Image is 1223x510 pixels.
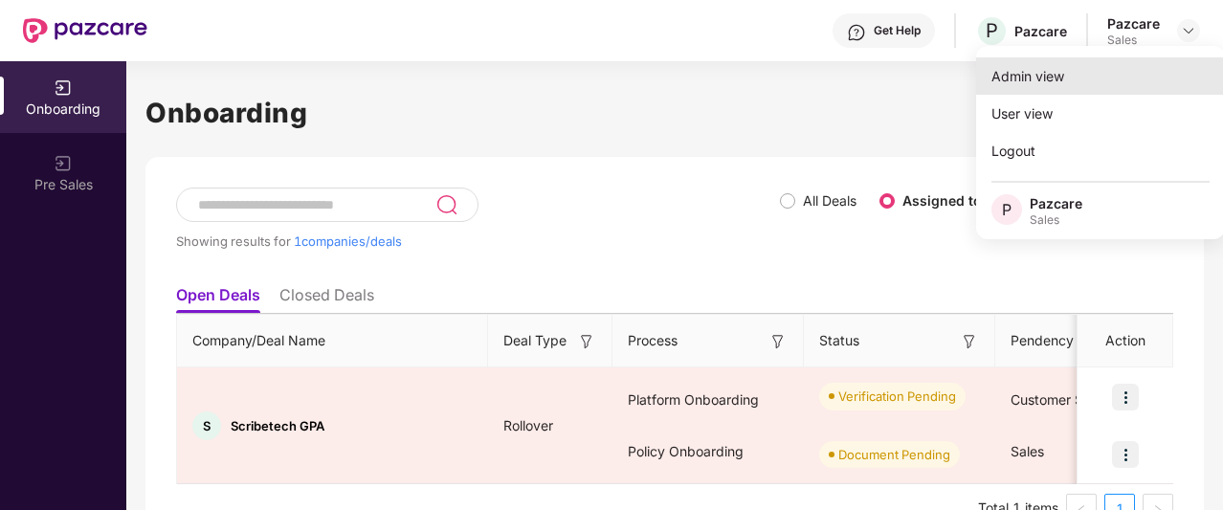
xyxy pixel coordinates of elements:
label: All Deals [803,192,856,209]
span: 1 companies/deals [294,233,402,249]
img: icon [1112,441,1139,468]
th: Action [1078,315,1173,367]
div: Showing results for [176,233,780,249]
div: Document Pending [838,445,950,464]
h1: Onboarding [145,92,1204,134]
span: P [1002,198,1012,221]
li: Closed Deals [279,285,374,313]
span: Rollover [488,417,568,433]
img: svg+xml;base64,PHN2ZyB3aWR0aD0iMjQiIGhlaWdodD0iMjUiIHZpZXdCb3g9IjAgMCAyNCAyNSIgZmlsbD0ibm9uZSIgeG... [435,193,457,216]
div: S [192,411,221,440]
span: Pendency On [1011,330,1096,351]
img: svg+xml;base64,PHN2ZyB3aWR0aD0iMjAiIGhlaWdodD0iMjAiIHZpZXdCb3g9IjAgMCAyMCAyMCIgZmlsbD0ibm9uZSIgeG... [54,78,73,98]
div: Verification Pending [838,387,956,406]
img: svg+xml;base64,PHN2ZyBpZD0iSGVscC0zMngzMiIgeG1sbnM9Imh0dHA6Ly93d3cudzMub3JnLzIwMDAvc3ZnIiB3aWR0aD... [847,23,866,42]
div: Pazcare [1030,194,1082,212]
li: Open Deals [176,285,260,313]
th: Company/Deal Name [177,315,488,367]
span: Sales [1011,443,1044,459]
img: svg+xml;base64,PHN2ZyB3aWR0aD0iMTYiIGhlaWdodD0iMTYiIHZpZXdCb3g9IjAgMCAxNiAxNiIgZmlsbD0ibm9uZSIgeG... [960,332,979,351]
img: svg+xml;base64,PHN2ZyB3aWR0aD0iMjAiIGhlaWdodD0iMjAiIHZpZXdCb3g9IjAgMCAyMCAyMCIgZmlsbD0ibm9uZSIgeG... [54,154,73,173]
div: Get Help [874,23,921,38]
div: Sales [1030,212,1082,228]
span: Customer Success [1011,391,1127,408]
span: Status [819,330,859,351]
span: Process [628,330,678,351]
span: P [986,19,998,42]
div: Sales [1107,33,1160,48]
div: Pazcare [1014,22,1067,40]
img: New Pazcare Logo [23,18,147,43]
img: svg+xml;base64,PHN2ZyBpZD0iRHJvcGRvd24tMzJ4MzIiIHhtbG5zPSJodHRwOi8vd3d3LnczLm9yZy8yMDAwL3N2ZyIgd2... [1181,23,1196,38]
label: Assigned to me [902,192,1006,209]
img: svg+xml;base64,PHN2ZyB3aWR0aD0iMTYiIGhlaWdodD0iMTYiIHZpZXdCb3g9IjAgMCAxNiAxNiIgZmlsbD0ibm9uZSIgeG... [577,332,596,351]
span: Deal Type [503,330,567,351]
div: Pazcare [1107,14,1160,33]
img: icon [1112,384,1139,410]
div: Platform Onboarding [612,374,804,426]
span: Scribetech GPA [231,418,324,433]
img: svg+xml;base64,PHN2ZyB3aWR0aD0iMTYiIGhlaWdodD0iMTYiIHZpZXdCb3g9IjAgMCAxNiAxNiIgZmlsbD0ibm9uZSIgeG... [768,332,788,351]
div: Policy Onboarding [612,426,804,477]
